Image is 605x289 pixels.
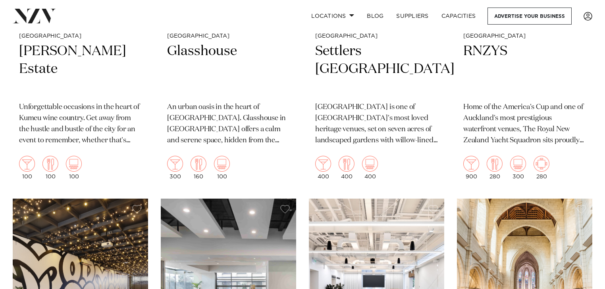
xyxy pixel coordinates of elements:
[487,156,503,172] img: dining.png
[390,8,435,25] a: SUPPLIERS
[191,156,206,180] div: 160
[315,156,331,172] img: cocktail.png
[19,156,35,180] div: 100
[167,102,290,146] p: An urban oasis in the heart of [GEOGRAPHIC_DATA]. Glasshouse in [GEOGRAPHIC_DATA] offers a calm a...
[19,33,142,39] small: [GEOGRAPHIC_DATA]
[339,156,355,180] div: 400
[362,156,378,180] div: 400
[66,156,82,180] div: 100
[315,156,331,180] div: 400
[435,8,482,25] a: Capacities
[362,156,378,172] img: theatre.png
[315,33,438,39] small: [GEOGRAPHIC_DATA]
[463,33,586,39] small: [GEOGRAPHIC_DATA]
[66,156,82,172] img: theatre.png
[463,156,479,172] img: cocktail.png
[463,156,479,180] div: 900
[315,102,438,146] p: [GEOGRAPHIC_DATA] is one of [GEOGRAPHIC_DATA]'s most loved heritage venues, set on seven acres of...
[463,42,586,96] h2: RNZYS
[19,42,142,96] h2: [PERSON_NAME] Estate
[339,156,355,172] img: dining.png
[167,42,290,96] h2: Glasshouse
[167,156,183,172] img: cocktail.png
[19,156,35,172] img: cocktail.png
[534,156,549,172] img: meeting.png
[214,156,230,180] div: 100
[315,42,438,96] h2: Settlers [GEOGRAPHIC_DATA]
[487,156,503,180] div: 280
[214,156,230,172] img: theatre.png
[167,156,183,180] div: 300
[191,156,206,172] img: dining.png
[534,156,549,180] div: 280
[19,102,142,146] p: Unforgettable occasions in the heart of Kumeu wine country. Get away from the hustle and bustle o...
[487,8,572,25] a: Advertise your business
[463,102,586,146] p: Home of the America's Cup and one of Auckland's most prestigious waterfront venues, The Royal New...
[13,9,56,23] img: nzv-logo.png
[510,156,526,172] img: theatre.png
[305,8,360,25] a: Locations
[42,156,58,180] div: 100
[510,156,526,180] div: 300
[360,8,390,25] a: BLOG
[42,156,58,172] img: dining.png
[167,33,290,39] small: [GEOGRAPHIC_DATA]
